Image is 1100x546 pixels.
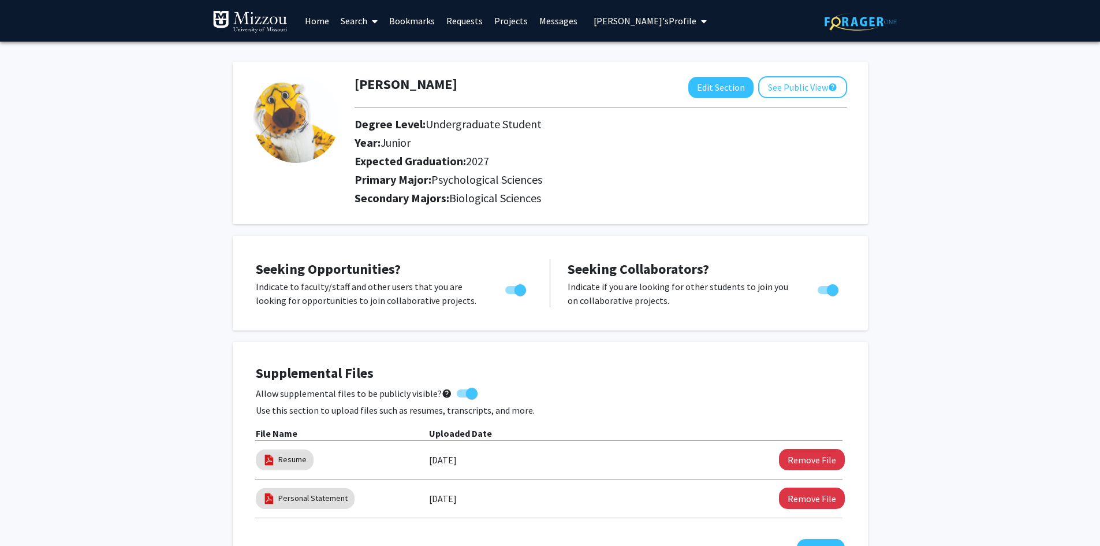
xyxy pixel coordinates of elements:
[779,488,845,509] button: Remove Personal Statement File
[256,260,401,278] span: Seeking Opportunities?
[489,1,534,41] a: Projects
[431,172,542,187] span: Psychological Sciences
[256,403,845,417] p: Use this section to upload files such as resumes, transcripts, and more.
[9,494,49,537] iframe: Chat
[688,77,754,98] button: Edit Section
[256,365,845,382] h4: Supplemental Files
[278,454,307,466] a: Resume
[253,76,340,163] img: Profile Picture
[381,135,411,150] span: Junior
[256,280,483,307] p: Indicate to faculty/staff and other users that you are looking for opportunities to join collabor...
[355,117,767,131] h2: Degree Level:
[335,1,383,41] a: Search
[429,450,457,470] label: [DATE]
[442,387,452,400] mat-icon: help
[779,449,845,470] button: Remove Resume File
[355,191,847,205] h2: Secondary Majors:
[825,13,897,31] img: ForagerOne Logo
[426,117,542,131] span: Undergraduate Student
[256,387,452,400] span: Allow supplemental files to be publicly visible?
[299,1,335,41] a: Home
[355,154,767,168] h2: Expected Graduation:
[828,80,837,94] mat-icon: help
[568,280,796,307] p: Indicate if you are looking for other students to join you on collaborative projects.
[263,492,275,505] img: pdf_icon.png
[534,1,583,41] a: Messages
[466,154,489,168] span: 2027
[263,454,275,466] img: pdf_icon.png
[813,280,845,297] div: Toggle
[383,1,441,41] a: Bookmarks
[501,280,532,297] div: Toggle
[355,173,847,187] h2: Primary Major:
[758,76,847,98] button: See Public View
[212,10,288,34] img: University of Missouri Logo
[429,489,457,508] label: [DATE]
[429,428,492,439] b: Uploaded Date
[449,191,541,205] span: Biological Sciences
[278,492,348,504] a: Personal Statement
[594,15,696,27] span: [PERSON_NAME]'s Profile
[441,1,489,41] a: Requests
[355,76,457,93] h1: [PERSON_NAME]
[256,428,297,439] b: File Name
[568,260,709,278] span: Seeking Collaborators?
[355,136,767,150] h2: Year:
